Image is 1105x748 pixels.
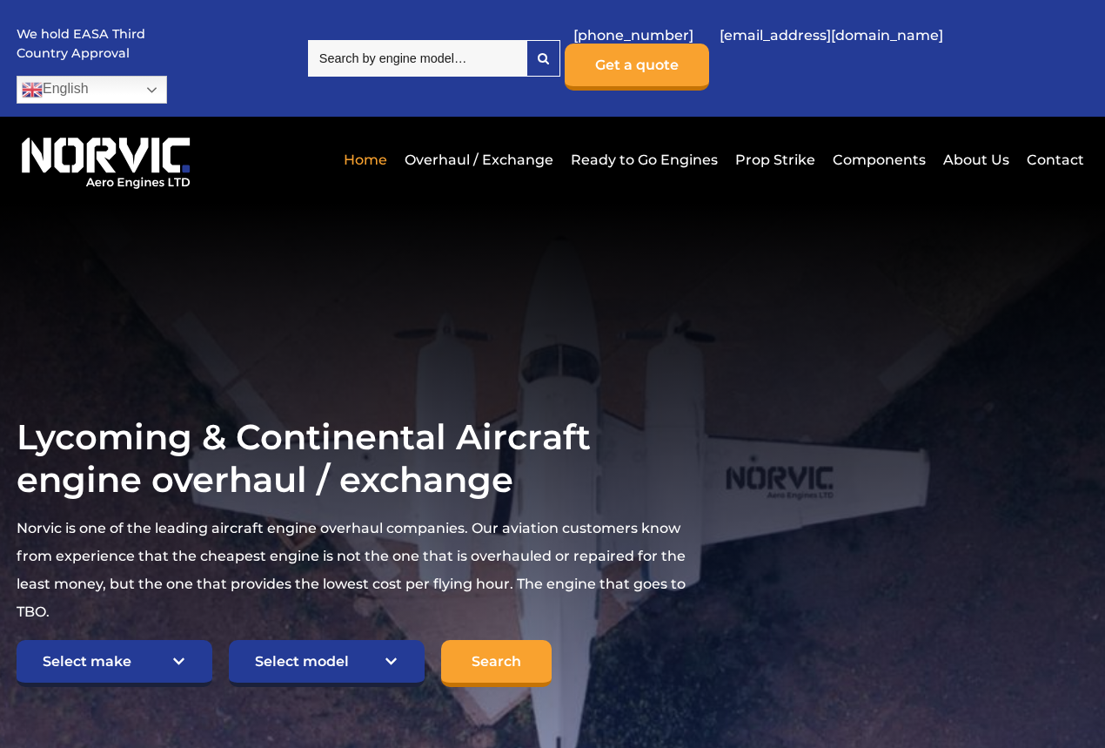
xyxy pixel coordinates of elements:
a: About Us [939,138,1014,181]
a: Contact [1022,138,1084,181]
a: Prop Strike [731,138,820,181]
p: Norvic is one of the leading aircraft engine overhaul companies. Our aviation customers know from... [17,515,713,626]
input: Search by engine model… [308,40,526,77]
a: English [17,76,167,104]
a: Get a quote [565,44,709,91]
input: Search [441,640,552,687]
h1: Lycoming & Continental Aircraft engine overhaul / exchange [17,415,713,501]
a: [PHONE_NUMBER] [565,14,702,57]
img: Norvic Aero Engines logo [17,130,195,190]
a: Overhaul / Exchange [400,138,558,181]
a: Home [339,138,392,181]
p: We hold EASA Third Country Approval [17,25,147,63]
a: Components [828,138,930,181]
a: [EMAIL_ADDRESS][DOMAIN_NAME] [711,14,952,57]
img: en [22,79,43,100]
a: Ready to Go Engines [566,138,722,181]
